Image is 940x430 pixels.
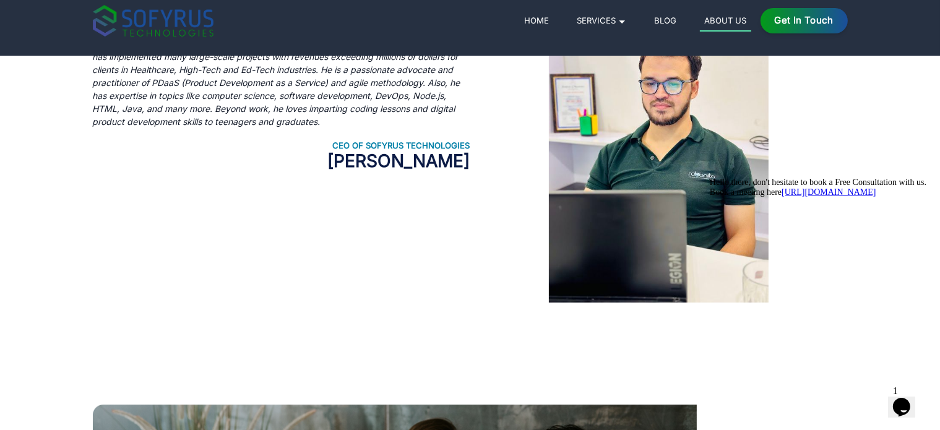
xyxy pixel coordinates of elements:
[93,5,213,37] img: sofyrus
[761,8,848,33] a: Get in Touch
[520,13,554,28] a: Home
[888,381,928,418] iframe: chat widget
[5,5,228,25] div: Hello there, don't hesitate to book a Free Consultation with us.Book a meeting here[URL][DOMAIN_N...
[572,13,631,28] a: Services 🞃
[5,5,222,24] span: Hello there, don't hesitate to book a Free Consultation with us. Book a meeting here
[705,173,928,374] iframe: chat widget
[77,15,171,24] a: [URL][DOMAIN_NAME]
[93,38,468,127] i: [PERSON_NAME] is the CEO of Sofyrus Technologies and under his leadership, the company has implem...
[650,13,681,28] a: Blog
[93,140,470,152] p: CEO of Sofyrus Technologies
[549,9,769,303] img: CEO of Sofyrus
[700,13,751,32] a: About Us
[93,151,470,172] a: [PERSON_NAME]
